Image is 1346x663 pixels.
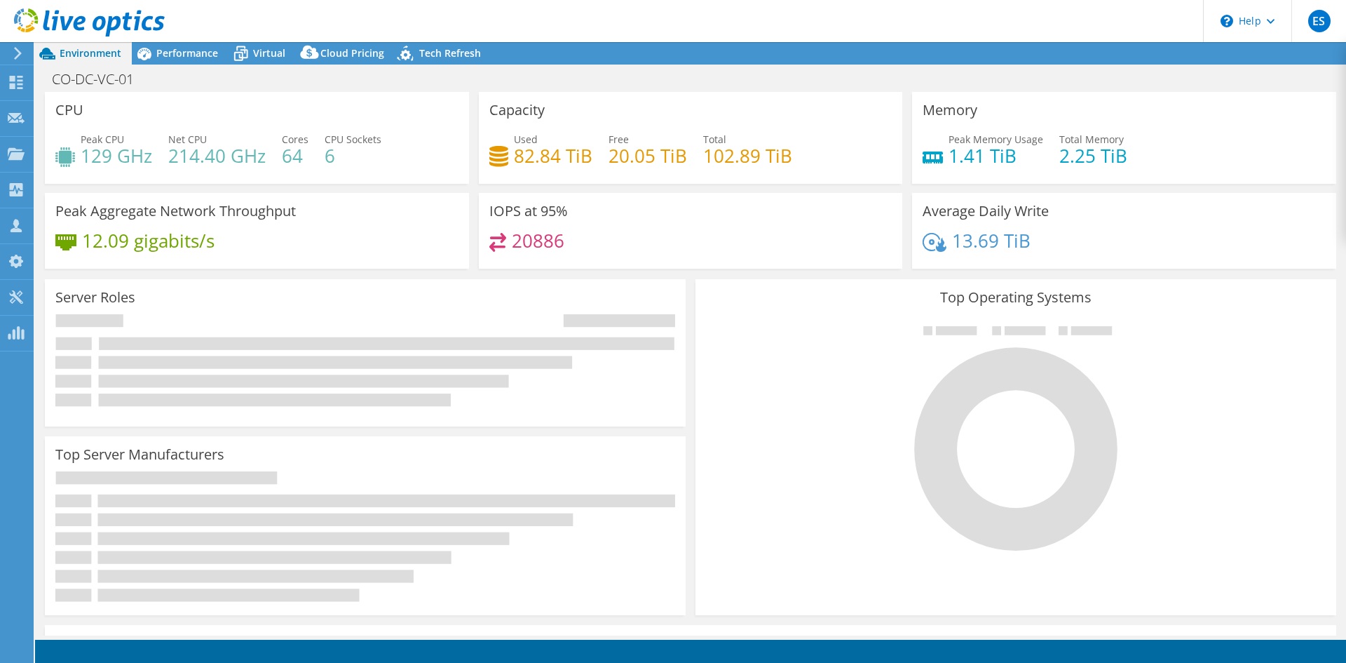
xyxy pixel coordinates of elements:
h3: Average Daily Write [923,203,1049,219]
h4: 1.41 TiB [949,148,1043,163]
svg: \n [1221,15,1233,27]
span: Total Memory [1059,133,1124,146]
h3: Top Operating Systems [706,290,1326,305]
h3: Memory [923,102,977,118]
span: Total [703,133,726,146]
span: Tech Refresh [419,46,481,60]
h4: 82.84 TiB [514,148,592,163]
h4: 214.40 GHz [168,148,266,163]
h3: Top Server Manufacturers [55,447,224,462]
h3: Capacity [489,102,545,118]
h4: 12.09 gigabits/s [82,233,215,248]
span: Environment [60,46,121,60]
span: Used [514,133,538,146]
span: ES [1308,10,1331,32]
h4: 6 [325,148,381,163]
span: Virtual [253,46,285,60]
h4: 129 GHz [81,148,152,163]
span: Net CPU [168,133,207,146]
h4: 2.25 TiB [1059,148,1127,163]
span: Performance [156,46,218,60]
span: Cloud Pricing [320,46,384,60]
h4: 102.89 TiB [703,148,792,163]
h1: CO-DC-VC-01 [46,72,156,87]
h3: IOPS at 95% [489,203,568,219]
h3: CPU [55,102,83,118]
span: Peak CPU [81,133,124,146]
span: Free [609,133,629,146]
span: Peak Memory Usage [949,133,1043,146]
h3: Server Roles [55,290,135,305]
span: CPU Sockets [325,133,381,146]
h3: Peak Aggregate Network Throughput [55,203,296,219]
h4: 13.69 TiB [952,233,1031,248]
h4: 64 [282,148,308,163]
span: Cores [282,133,308,146]
h4: 20886 [512,233,564,248]
h4: 20.05 TiB [609,148,687,163]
